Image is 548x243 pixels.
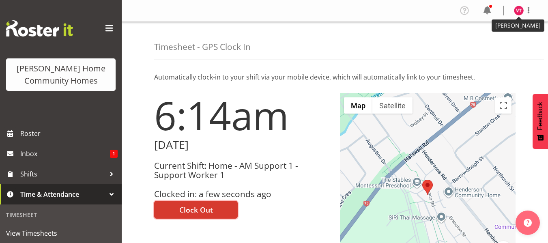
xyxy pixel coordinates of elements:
span: Shifts [20,168,105,180]
span: View Timesheets [6,227,116,239]
img: vanessa-thornley8527.jpg [514,6,524,15]
h3: Clocked in: a few seconds ago [154,189,330,199]
span: Feedback [537,102,544,130]
div: [PERSON_NAME] Home Community Homes [14,62,107,87]
span: 1 [110,150,118,158]
button: Feedback - Show survey [533,94,548,149]
div: Timesheet [2,206,120,223]
button: Show satellite imagery [372,97,413,114]
span: Roster [20,127,118,140]
span: Time & Attendance [20,188,105,200]
button: Clock Out [154,201,238,219]
img: Rosterit website logo [6,20,73,37]
h4: Timesheet - GPS Clock In [154,42,251,52]
h1: 6:14am [154,93,330,137]
img: help-xxl-2.png [524,219,532,227]
h2: [DATE] [154,139,330,151]
p: Automatically clock-in to your shift via your mobile device, which will automatically link to you... [154,72,516,82]
h3: Current Shift: Home - AM Support 1 - Support Worker 1 [154,161,330,180]
button: Show street map [344,97,372,114]
button: Toggle fullscreen view [495,97,511,114]
span: Clock Out [179,204,213,215]
span: Inbox [20,148,110,160]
